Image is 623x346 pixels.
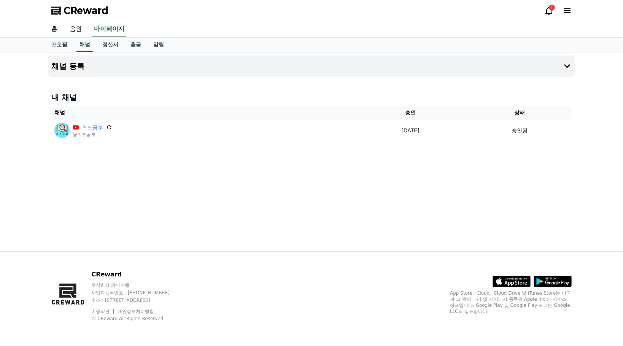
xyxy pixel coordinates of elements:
[356,127,464,135] p: [DATE]
[64,5,108,17] span: CReward
[51,5,108,17] a: CReward
[96,38,124,52] a: 정산서
[124,38,147,52] a: 출금
[91,270,184,279] p: CReward
[73,132,112,138] p: @퀴즈공부
[82,124,103,132] a: 퀴즈공부
[544,6,553,15] a: 1
[450,290,572,314] p: App Store, iCloud, iCloud Drive 및 iTunes Store는 미국과 그 밖의 나라 및 지역에서 등록된 Apple Inc.의 서비스 상표입니다. Goo...
[48,56,575,77] button: 채널 등록
[512,127,528,135] p: 승인됨
[91,309,115,314] a: 이용약관
[353,106,467,120] th: 승인
[91,316,184,322] p: © CReward All Rights Reserved.
[51,106,353,120] th: 채널
[91,282,184,288] p: 주식회사 와이피랩
[64,21,88,37] a: 음원
[45,38,73,52] a: 프로필
[549,5,555,11] div: 1
[54,123,70,138] img: 퀴즈공부
[147,38,170,52] a: 알림
[118,309,154,314] a: 개인정보처리방침
[467,106,572,120] th: 상태
[51,92,572,103] h4: 내 채널
[51,62,84,70] h4: 채널 등록
[91,290,184,296] p: 사업자등록번호 : [PHONE_NUMBER]
[45,21,64,37] a: 홈
[91,297,184,303] p: 주소 : [STREET_ADDRESS]
[76,38,93,52] a: 채널
[92,21,126,37] a: 마이페이지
